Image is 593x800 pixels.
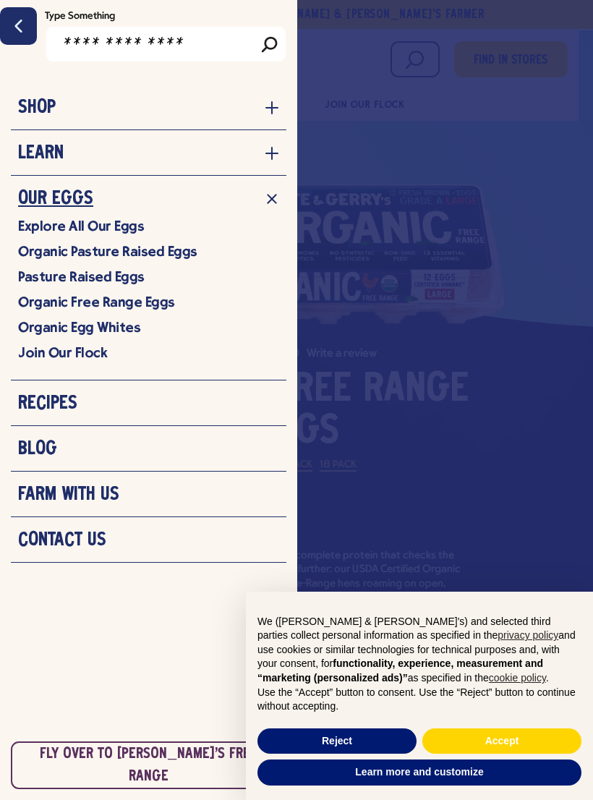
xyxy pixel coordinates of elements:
[18,438,279,460] a: Blog
[18,344,279,362] a: Join Our Flock
[18,268,279,286] a: Pasture Raised Eggs
[498,629,558,641] a: privacy policy
[18,142,279,164] a: Learn
[18,293,279,311] a: Organic Free Range Eggs
[257,728,417,754] button: Reject
[18,438,57,460] h3: Blog
[252,25,287,63] input: Search
[18,142,64,164] h3: Learn
[257,658,543,684] strong: functionality, experience, measurement and “marketing (personalized ads)”
[18,97,56,119] h3: Shop
[45,7,287,25] label: Type Something
[489,672,546,684] a: cookie policy
[18,529,279,551] a: Contact Us
[18,529,106,551] h3: Contact Us
[18,188,93,210] h3: Our Eggs
[18,318,279,336] a: Organic Egg Whites
[422,728,581,754] button: Accept
[18,242,279,260] a: Organic Pasture Raised Eggs
[18,97,279,119] a: Shop
[246,592,593,800] div: Notice
[257,686,581,714] p: Use the “Accept” button to consent. Use the “Reject” button to continue without accepting.
[18,484,119,506] h3: Farm With Us
[18,484,279,506] a: Farm With Us
[18,393,77,414] h3: Recipes
[18,393,279,414] a: Recipes
[257,759,581,786] button: Learn more and customize
[257,615,581,686] p: We ([PERSON_NAME] & [PERSON_NAME]'s) and selected third parties collect personal information as s...
[11,741,286,789] a: link to nellie's free range site
[18,188,279,210] a: Our Eggs
[18,217,279,369] div: Our Eggs
[18,217,279,235] a: Explore All Our Eggs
